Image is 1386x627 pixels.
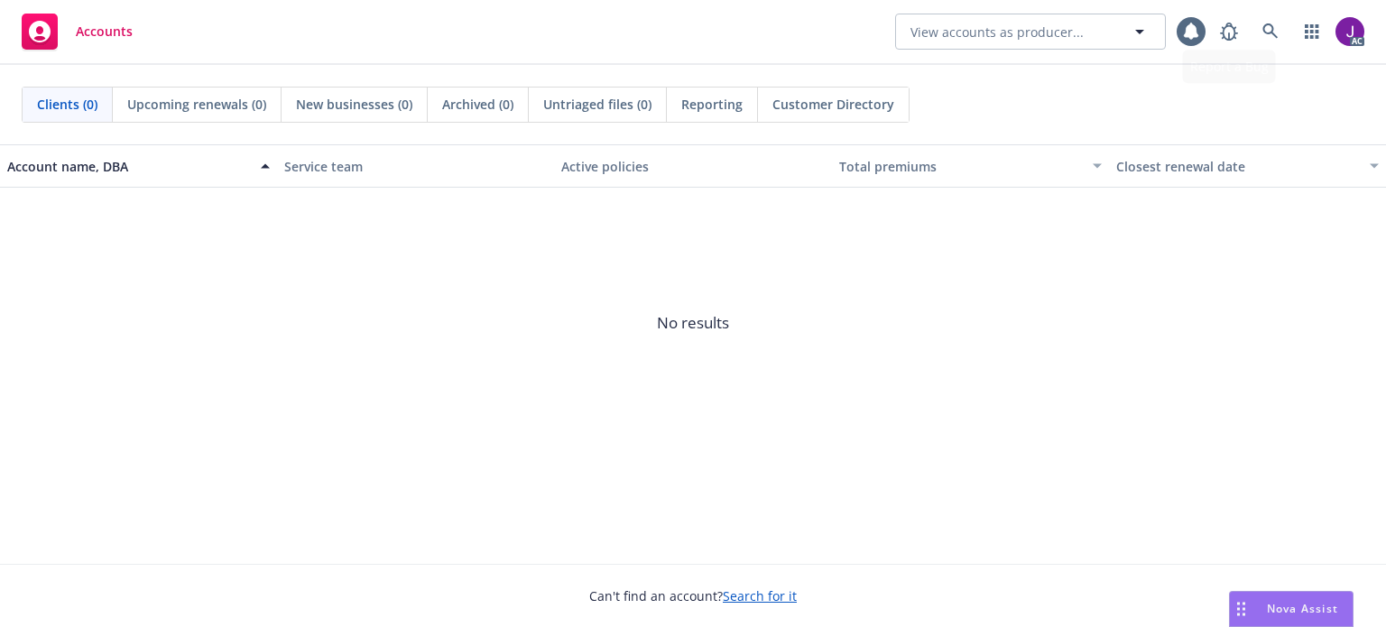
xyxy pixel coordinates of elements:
[561,157,824,176] div: Active policies
[832,144,1109,188] button: Total premiums
[1230,592,1252,626] div: Drag to move
[589,586,797,605] span: Can't find an account?
[7,157,250,176] div: Account name, DBA
[1116,157,1359,176] div: Closest renewal date
[895,14,1166,50] button: View accounts as producer...
[296,95,412,114] span: New businesses (0)
[37,95,97,114] span: Clients (0)
[277,144,554,188] button: Service team
[1252,14,1289,50] a: Search
[1211,14,1247,50] a: Report a Bug
[554,144,831,188] button: Active policies
[910,23,1084,41] span: View accounts as producer...
[723,587,797,604] a: Search for it
[1294,14,1330,50] a: Switch app
[681,95,743,114] span: Reporting
[14,6,140,57] a: Accounts
[127,95,266,114] span: Upcoming renewals (0)
[772,95,894,114] span: Customer Directory
[1109,144,1386,188] button: Closest renewal date
[284,157,547,176] div: Service team
[1267,601,1338,616] span: Nova Assist
[1335,17,1364,46] img: photo
[839,157,1082,176] div: Total premiums
[543,95,651,114] span: Untriaged files (0)
[442,95,513,114] span: Archived (0)
[76,24,133,39] span: Accounts
[1229,591,1354,627] button: Nova Assist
